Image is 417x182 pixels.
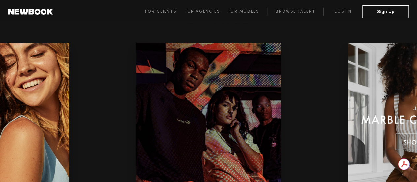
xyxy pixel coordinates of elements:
a: For Clients [145,8,184,16]
a: For Agencies [184,8,227,16]
a: Browse Talent [267,8,323,16]
span: For Models [228,10,259,14]
span: For Clients [145,10,176,14]
button: Sign Up [362,5,409,18]
span: For Agencies [184,10,220,14]
a: Log in [323,8,362,16]
a: For Models [228,8,267,16]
